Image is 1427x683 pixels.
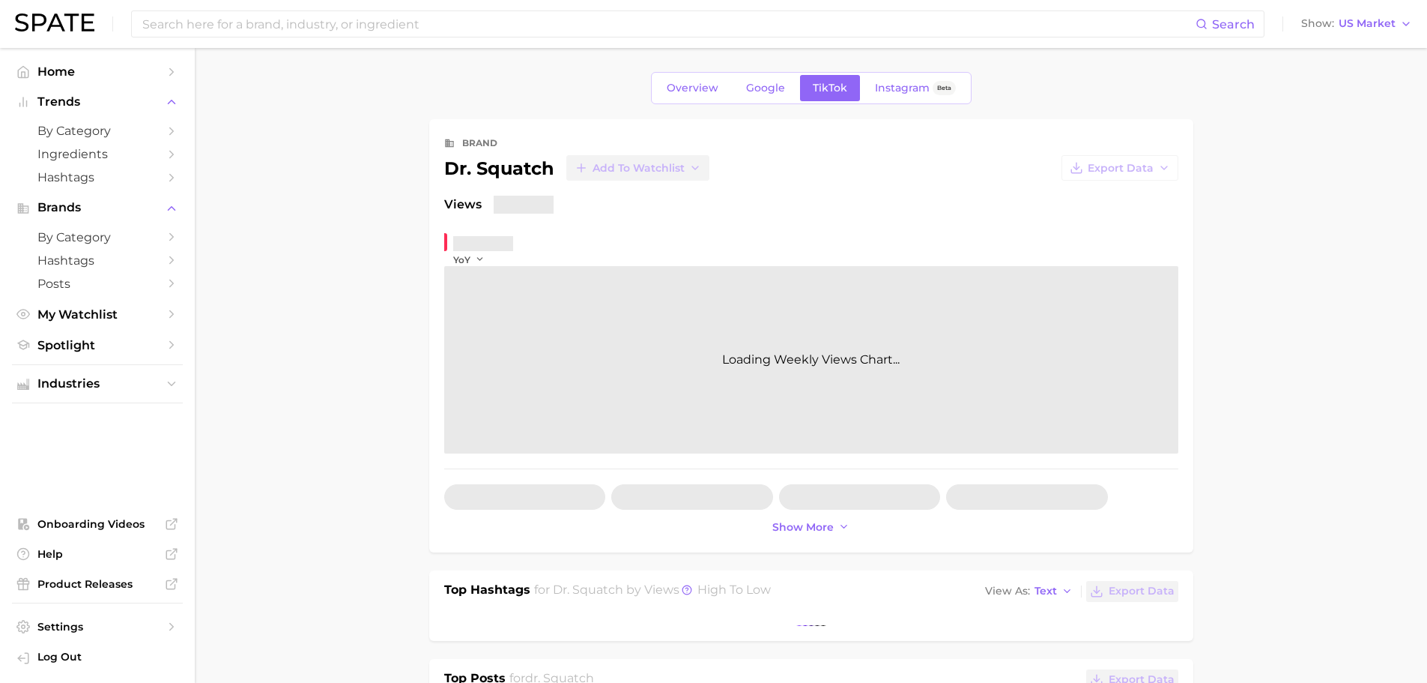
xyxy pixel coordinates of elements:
[697,583,771,597] span: high to low
[1301,19,1334,28] span: Show
[566,155,709,181] button: Add to Watchlist
[1034,587,1057,595] span: Text
[37,377,157,391] span: Industries
[453,253,485,266] button: YoY
[1297,14,1416,34] button: ShowUS Market
[444,196,482,214] span: Views
[534,581,771,602] h2: for by Views
[746,82,785,94] span: Google
[37,230,157,244] span: by Category
[12,91,183,113] button: Trends
[12,119,183,142] a: by Category
[37,338,157,352] span: Spotlight
[37,170,157,184] span: Hashtags
[1088,162,1154,175] span: Export Data
[733,75,798,101] a: Google
[654,75,731,101] a: Overview
[1109,585,1175,598] span: Export Data
[37,650,171,664] span: Log Out
[141,11,1196,37] input: Search here for a brand, industry, or ingredient
[37,201,157,214] span: Brands
[12,616,183,638] a: Settings
[667,82,718,94] span: Overview
[12,513,183,535] a: Onboarding Videos
[37,517,157,531] span: Onboarding Videos
[981,582,1077,601] button: View AsText
[1212,17,1255,31] span: Search
[37,124,157,138] span: by Category
[985,587,1030,595] span: View As
[862,75,969,101] a: InstagramBeta
[12,303,183,326] a: My Watchlist
[444,266,1178,454] div: Loading Weekly Views Chart...
[12,646,183,671] a: Log out. Currently logged in with e-mail staiger.e@pg.com.
[12,196,183,219] button: Brands
[444,155,709,181] div: dr. squatch
[553,583,623,597] span: dr. squatch
[37,577,157,591] span: Product Releases
[12,249,183,272] a: Hashtags
[12,166,183,189] a: Hashtags
[12,142,183,166] a: Ingredients
[37,95,157,109] span: Trends
[1339,19,1396,28] span: US Market
[37,147,157,161] span: Ingredients
[37,547,157,561] span: Help
[1061,155,1178,181] button: Export Data
[444,581,530,602] h1: Top Hashtags
[875,82,930,94] span: Instagram
[37,277,157,291] span: Posts
[12,60,183,83] a: Home
[462,134,497,152] div: brand
[769,517,854,538] button: Show more
[37,253,157,268] span: Hashtags
[37,64,157,79] span: Home
[37,620,157,634] span: Settings
[813,82,847,94] span: TikTok
[772,521,834,534] span: Show more
[453,253,470,266] span: YoY
[15,13,94,31] img: SPATE
[12,373,183,395] button: Industries
[12,226,183,249] a: by Category
[593,162,685,175] span: Add to Watchlist
[12,272,183,295] a: Posts
[37,307,157,322] span: My Watchlist
[1086,581,1178,602] button: Export Data
[12,334,183,357] a: Spotlight
[12,543,183,565] a: Help
[12,573,183,595] a: Product Releases
[800,75,860,101] a: TikTok
[937,82,951,94] span: Beta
